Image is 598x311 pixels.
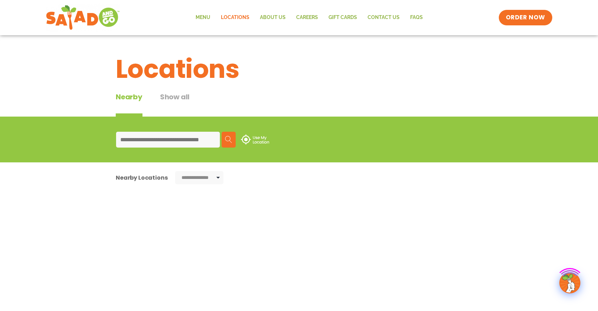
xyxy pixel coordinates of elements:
a: GIFT CARDS [323,10,362,26]
img: use-location.svg [241,135,269,144]
img: new-SAG-logo-768×292 [46,4,120,32]
div: Nearby Locations [116,173,167,182]
nav: Menu [190,10,428,26]
div: Nearby [116,92,142,117]
a: Careers [291,10,323,26]
span: ORDER NOW [506,13,545,22]
a: ORDER NOW [499,10,552,25]
a: Menu [190,10,216,26]
img: search.svg [225,136,232,143]
div: Tabbed content [116,92,207,117]
h1: Locations [116,50,482,88]
a: Locations [216,10,255,26]
a: FAQs [405,10,428,26]
a: Contact Us [362,10,405,26]
button: Show all [160,92,190,117]
a: About Us [255,10,291,26]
